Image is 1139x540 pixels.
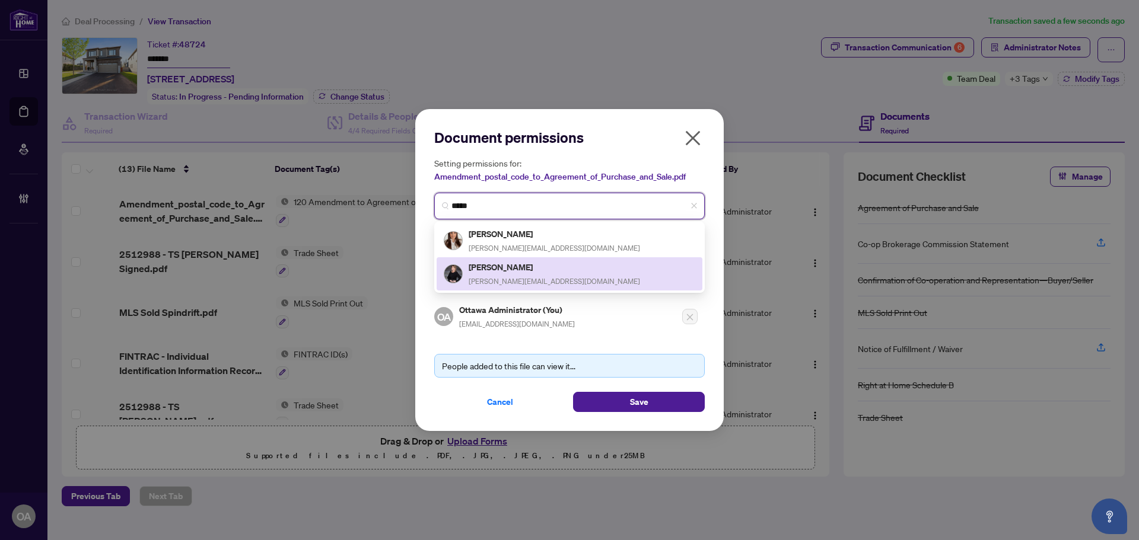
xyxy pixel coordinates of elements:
span: close [691,202,698,209]
h5: Setting permissions for: [434,156,705,183]
h5: [PERSON_NAME] [469,227,640,241]
img: Profile Icon [444,232,462,250]
span: Cancel [487,392,513,411]
button: Save [573,392,705,412]
h5: [PERSON_NAME] [469,260,640,274]
span: Amendment_postal_code_to_Agreement_of_Purchase_and_Sale.pdf [434,171,686,182]
span: Save [630,392,648,411]
div: People added to this file can view it... [442,359,697,372]
img: search_icon [442,202,449,209]
button: Open asap [1092,499,1127,534]
span: [PERSON_NAME][EMAIL_ADDRESS][DOMAIN_NAME] [469,277,640,286]
span: [PERSON_NAME][EMAIL_ADDRESS][DOMAIN_NAME] [469,244,640,253]
span: OA [437,309,451,325]
span: close [683,129,702,148]
h5: Ottawa Administrator (You) [459,303,575,317]
h2: Document permissions [434,128,705,147]
img: Profile Icon [444,265,462,283]
span: [EMAIL_ADDRESS][DOMAIN_NAME] [459,319,575,328]
button: Cancel [434,392,566,412]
